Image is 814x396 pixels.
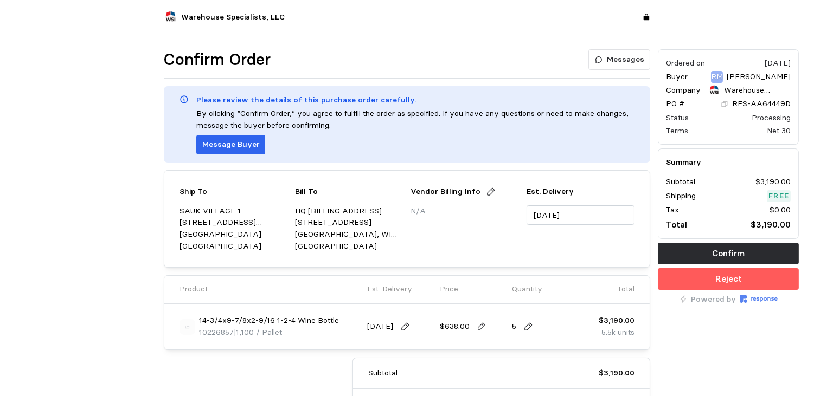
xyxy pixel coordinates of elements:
[180,205,287,217] p: SAUK VILLAGE 1
[367,321,393,333] p: [DATE]
[607,54,644,66] p: Messages
[751,218,791,231] p: $3,190.00
[368,367,398,379] p: Subtotal
[711,71,723,83] p: RM
[727,71,791,83] p: [PERSON_NAME]
[599,315,634,327] p: $3,190.00
[181,11,285,23] p: Warehouse Specialists, LLC
[527,186,634,198] p: Est. Delivery
[768,190,789,202] p: Free
[732,98,791,110] p: RES-AA64449D
[770,204,791,216] p: $0.00
[199,327,234,337] span: 10226857
[666,98,684,110] p: PO #
[180,229,287,241] p: [GEOGRAPHIC_DATA]
[617,283,634,295] p: Total
[666,125,688,137] div: Terms
[527,205,634,225] input: MM/DD/YYYY
[180,186,207,198] p: Ship To
[440,321,470,333] p: $638.00
[411,205,519,217] p: N/A
[234,327,282,337] span: | 1,100 / Pallet
[724,85,791,96] p: Warehouse Specialists, LLC
[512,283,542,295] p: Quantity
[740,295,778,303] img: Response Logo
[196,108,634,131] p: By clicking “Confirm Order,” you agree to fulfill the order as specified. If you have any questio...
[712,246,745,260] p: Confirm
[440,283,458,295] p: Price
[666,57,705,69] div: Ordered on
[295,205,403,217] p: HQ [BILLING ADDRESS]
[715,272,742,285] p: Reject
[767,125,791,137] div: Net 30
[666,204,679,216] p: Tax
[295,229,403,241] p: [GEOGRAPHIC_DATA], WI 54912
[196,135,265,154] button: Message Buyer
[196,94,416,106] p: Please review the details of this purchase order carefully.
[666,176,695,188] p: Subtotal
[295,241,403,252] p: [GEOGRAPHIC_DATA]
[666,85,701,96] p: Company
[691,294,736,306] p: Powered by
[180,319,195,335] img: svg%3e
[752,112,791,124] div: Processing
[666,157,791,168] h5: Summary
[658,243,799,264] button: Confirm
[588,49,650,70] button: Messages
[180,241,287,252] p: [GEOGRAPHIC_DATA]
[199,315,339,327] p: 14-3/4x9-7/8x2-9/16 1-2-4 Wine Bottle
[411,186,481,198] p: Vendor Billing Info
[202,139,260,151] p: Message Buyer
[164,49,271,70] h1: Confirm Order
[765,57,791,69] div: [DATE]
[599,367,634,379] p: $3,190.00
[367,283,412,295] p: Est. Delivery
[180,217,287,229] p: [STREET_ADDRESS][PERSON_NAME]
[512,321,516,333] p: 5
[599,327,634,339] p: 5.5k units
[755,176,791,188] p: $3,190.00
[658,268,799,290] button: Reject
[666,112,689,124] div: Status
[666,218,687,231] p: Total
[666,71,688,83] p: Buyer
[295,186,318,198] p: Bill To
[180,283,208,295] p: Product
[295,217,403,229] p: [STREET_ADDRESS]
[666,190,696,202] p: Shipping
